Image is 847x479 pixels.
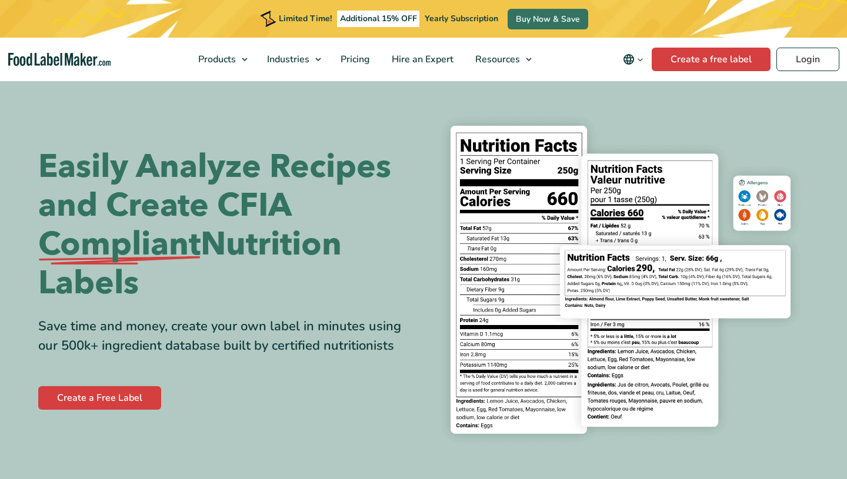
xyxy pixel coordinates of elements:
[38,317,415,356] div: Save time and money, create your own label in minutes using our 500k+ ingredient database built b...
[388,53,455,66] span: Hire an Expert
[8,53,111,66] a: Food Label Maker homepage
[465,38,538,81] a: Resources
[337,53,371,66] span: Pricing
[330,38,378,81] a: Pricing
[256,38,327,81] a: Industries
[195,53,237,66] span: Products
[776,48,839,71] a: Login
[279,13,332,24] span: Limited Time!
[264,53,311,66] span: Industries
[615,48,652,71] button: Change language
[381,38,462,81] a: Hire an Expert
[38,386,161,410] a: Create a Free Label
[472,53,521,66] span: Resources
[508,9,588,29] a: Buy Now & Save
[337,11,420,27] span: Additional 15% OFF
[652,48,771,71] a: Create a free label
[38,225,201,264] span: Compliant
[188,38,254,81] a: Products
[38,148,415,303] h1: Easily Analyze Recipes and Create CFIA Nutrition Labels
[425,13,498,24] span: Yearly Subscription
